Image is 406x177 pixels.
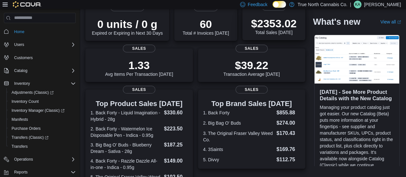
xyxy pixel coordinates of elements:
[380,19,401,24] a: View allExternal link
[397,20,401,24] svg: External link
[12,108,65,113] span: Inventory Manager (Classic)
[236,45,268,52] span: Sales
[203,100,300,108] h3: Top Brand Sales [DATE]
[6,106,78,115] a: Inventory Manager (Classic)
[12,99,39,104] span: Inventory Count
[1,27,78,36] button: Home
[14,170,28,175] span: Reports
[1,79,78,88] button: Inventory
[313,17,360,27] h2: What's new
[9,89,56,96] a: Adjustments (Classic)
[183,18,229,36] div: Total # Invoices [DATE]
[13,1,41,8] img: Cova
[12,126,41,131] span: Purchase Orders
[123,86,155,93] span: Sales
[251,17,297,35] div: Total Sales [DATE]
[6,88,78,97] a: Adjustments (Classic)
[105,59,173,72] p: 1.33
[203,110,274,116] dt: 1. Back Forty
[354,1,361,8] div: Katie Augi
[12,28,76,36] span: Home
[223,59,280,72] p: $39.22
[355,1,360,8] span: KA
[12,80,32,87] button: Inventory
[272,1,286,8] input: Dark Mode
[183,18,229,31] p: 60
[91,126,161,138] dt: 2. Back Forty - Watermelon Ice Disposable Pen - Indica - 0.95g
[9,125,43,132] a: Purchase Orders
[9,134,76,141] span: Transfers (Classic)
[12,54,76,62] span: Customers
[12,67,76,75] span: Catalog
[14,55,33,60] span: Customers
[9,143,30,150] a: Transfers
[203,130,274,143] dt: 3. The Original Fraser Valley Weed Co.
[164,141,188,149] dd: $187.25
[350,1,351,8] p: |
[251,17,297,30] p: $2353.02
[12,155,76,163] span: Operations
[164,157,188,165] dd: $149.00
[1,40,78,49] button: Users
[9,143,76,150] span: Transfers
[9,134,51,141] a: Transfers (Classic)
[6,133,78,142] a: Transfers (Classic)
[276,129,300,137] dd: $170.43
[91,142,161,155] dt: 3. Big Bag O' Buds - Blueberry Dream - Sativa - 28g
[12,80,76,87] span: Inventory
[92,18,163,36] div: Expired or Expiring in Next 30 Days
[9,89,76,96] span: Adjustments (Classic)
[6,124,78,133] button: Purchase Orders
[6,97,78,106] button: Inventory Count
[276,109,300,117] dd: $855.88
[14,42,24,47] span: Users
[276,119,300,127] dd: $274.00
[9,116,76,123] span: Manifests
[91,100,188,108] h3: Top Product Sales [DATE]
[9,125,76,132] span: Purchase Orders
[9,107,76,114] span: Inventory Manager (Classic)
[6,115,78,124] button: Manifests
[9,98,76,105] span: Inventory Count
[1,155,78,164] button: Operations
[6,142,78,151] button: Transfers
[203,156,274,163] dt: 5. Divvy
[164,109,188,117] dd: $330.60
[203,146,274,153] dt: 4. 3Saints
[12,54,35,62] a: Customers
[12,41,76,49] span: Users
[9,98,41,105] a: Inventory Count
[1,66,78,75] button: Catalog
[12,67,30,75] button: Catalog
[12,155,36,163] button: Operations
[9,116,30,123] a: Manifests
[12,168,30,176] button: Reports
[1,168,78,177] button: Reports
[12,117,28,122] span: Manifests
[236,86,268,93] span: Sales
[12,135,48,140] span: Transfers (Classic)
[223,59,280,77] div: Transaction Average [DATE]
[1,53,78,62] button: Customers
[203,120,274,126] dt: 2. Big Bag O' Buds
[364,1,401,8] p: [PERSON_NAME]
[105,59,173,77] div: Avg Items Per Transaction [DATE]
[91,110,161,122] dt: 1. Back Forty - Liquid Imagination - Hybrid - 28g
[92,18,163,31] p: 0 units / 0 g
[12,41,27,49] button: Users
[248,1,267,8] span: Feedback
[320,89,394,102] h3: [DATE] - See More Product Details with the New Catalog
[276,156,300,164] dd: $112.75
[14,157,33,162] span: Operations
[276,146,300,153] dd: $169.76
[14,81,30,86] span: Inventory
[12,90,54,95] span: Adjustments (Classic)
[298,1,347,8] p: True North Cannabis Co.
[123,45,155,52] span: Sales
[12,144,28,149] span: Transfers
[164,125,188,133] dd: $223.50
[12,168,76,176] span: Reports
[9,107,67,114] a: Inventory Manager (Classic)
[14,68,27,73] span: Catalog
